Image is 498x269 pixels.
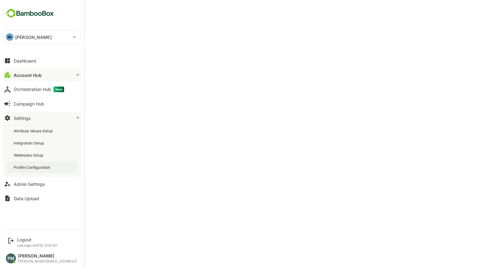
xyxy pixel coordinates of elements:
div: Admin Settings [14,182,45,187]
p: Last login: [DATE] 21:51 IST [17,243,57,247]
div: Logout [17,237,57,242]
div: [PERSON_NAME] [18,253,77,259]
div: PM [6,253,16,263]
div: Webhooks Setup [14,153,45,158]
div: Data Upload [14,196,39,201]
button: Admin Settings [3,178,81,190]
div: PA [6,33,13,41]
p: [PERSON_NAME] [15,34,52,40]
img: BambooboxFullLogoMark.5f36c76dfaba33ec1ec1367b70bb1252.svg [3,7,56,19]
div: Profile Configuration [14,165,51,170]
div: Account Hub [14,73,42,78]
div: Attribute Values Setup [14,128,54,134]
button: Orchestration HubNew [3,83,81,96]
div: Dashboard [14,58,36,64]
button: Data Upload [3,192,81,205]
div: Integration Setup [14,140,45,146]
span: New [54,87,64,92]
div: [PERSON_NAME][EMAIL_ADDRESS] [18,259,77,263]
div: Campaign Hub [14,101,44,106]
div: Orchestration Hub [14,87,64,92]
button: Settings [3,112,81,124]
button: Dashboard [3,54,81,67]
div: PA[PERSON_NAME] [3,31,81,43]
button: Account Hub [3,69,81,81]
button: Campaign Hub [3,97,81,110]
div: Settings [14,116,31,121]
